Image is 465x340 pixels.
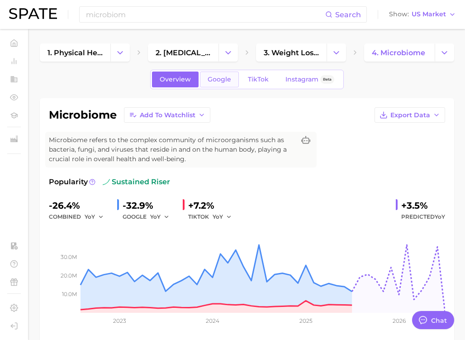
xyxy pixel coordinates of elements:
[364,43,435,62] a: 4. microbiome
[401,198,445,213] div: +3.5%
[85,7,325,22] input: Search here for a brand, industry, or ingredient
[49,211,110,222] div: combined
[218,43,238,62] button: Change Category
[148,43,218,62] a: 2. [MEDICAL_DATA]
[85,213,95,220] span: YoY
[206,317,219,324] tspan: 2024
[412,12,446,17] span: US Market
[160,76,191,83] span: Overview
[390,111,430,119] span: Export Data
[150,213,161,220] span: YoY
[387,9,458,20] button: ShowUS Market
[188,198,238,213] div: +7.2%
[49,135,295,164] span: Microbiome refers to the complex community of microorganisms such as bacteria, fungi, and viruses...
[372,48,425,57] span: 4. microbiome
[248,76,269,83] span: TikTok
[152,72,199,87] a: Overview
[113,317,126,324] tspan: 2023
[110,43,130,62] button: Change Category
[103,178,110,186] img: sustained riser
[49,177,88,187] span: Popularity
[401,211,445,222] span: Predicted
[327,43,346,62] button: Change Category
[124,107,210,123] button: Add to Watchlist
[256,43,327,62] a: 3. weight loss concerns
[213,211,232,222] button: YoY
[7,319,21,333] a: Log out. Currently logged in with e-mail addison@spate.nyc.
[375,107,445,123] button: Export Data
[85,211,104,222] button: YoY
[240,72,276,87] a: TikTok
[285,76,318,83] span: Instagram
[264,48,319,57] span: 3. weight loss concerns
[150,211,170,222] button: YoY
[49,110,117,120] h1: microbiome
[335,10,361,19] span: Search
[140,111,195,119] span: Add to Watchlist
[123,198,176,213] div: -32.9%
[389,12,409,17] span: Show
[40,43,110,62] a: 1. physical health
[323,76,332,83] span: Beta
[435,43,454,62] button: Change Category
[123,211,176,222] div: GOOGLE
[299,317,313,324] tspan: 2025
[188,211,238,222] div: TIKTOK
[9,8,57,19] img: SPATE
[278,72,342,87] a: InstagramBeta
[49,198,110,213] div: -26.4%
[435,213,445,220] span: YoY
[200,72,239,87] a: Google
[103,177,170,187] span: sustained riser
[213,213,223,220] span: YoY
[208,76,231,83] span: Google
[393,317,406,324] tspan: 2026
[156,48,211,57] span: 2. [MEDICAL_DATA]
[47,48,103,57] span: 1. physical health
